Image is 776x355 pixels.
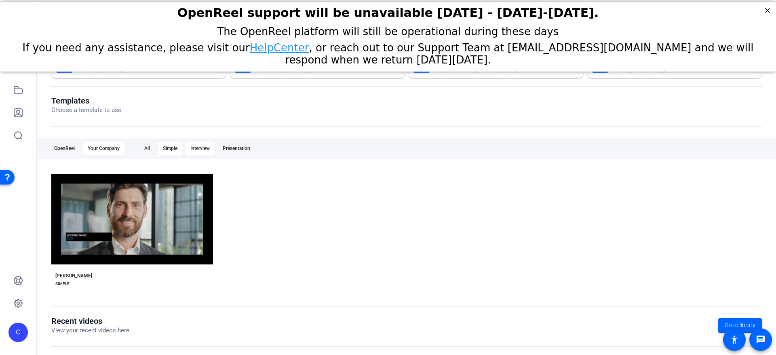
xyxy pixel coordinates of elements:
[730,335,739,344] mat-icon: accessibility
[762,3,773,14] div: Close Step
[718,318,762,333] a: Go to library
[217,23,559,36] span: The OpenReel platform will still be operational during these days
[10,4,766,18] h2: OpenReel support will be unavailable Thursday - Friday, October 16th-17th.
[725,321,755,330] span: Go to library
[83,142,124,155] div: Your Company
[55,273,92,279] div: [PERSON_NAME]
[186,142,215,155] div: Interview
[51,106,121,115] p: Choose a template to use
[51,316,129,326] h1: Recent videos
[55,281,70,287] div: SIMPLE
[49,142,80,155] div: OpenReel
[23,40,754,64] span: If you need any assistance, please visit our , or reach out to our Support Team at [EMAIL_ADDRESS...
[139,142,155,155] div: All
[158,142,182,155] div: Simple
[756,335,765,344] mat-icon: message
[51,96,121,106] h1: Templates
[250,40,309,52] a: HelpCenter
[218,142,255,155] div: Presentation
[51,326,129,335] p: View your recent videos here
[8,323,28,342] div: C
